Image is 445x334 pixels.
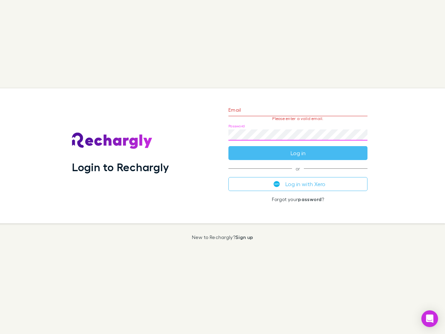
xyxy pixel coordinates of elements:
[72,133,153,149] img: Rechargly's Logo
[72,160,169,174] h1: Login to Rechargly
[228,177,367,191] button: Log in with Xero
[228,116,367,121] p: Please enter a valid email.
[228,168,367,169] span: or
[274,181,280,187] img: Xero's logo
[298,196,322,202] a: password
[228,124,245,129] label: Password
[228,197,367,202] p: Forgot your ?
[235,234,253,240] a: Sign up
[192,234,253,240] p: New to Rechargly?
[228,146,367,160] button: Log in
[421,310,438,327] div: Open Intercom Messenger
